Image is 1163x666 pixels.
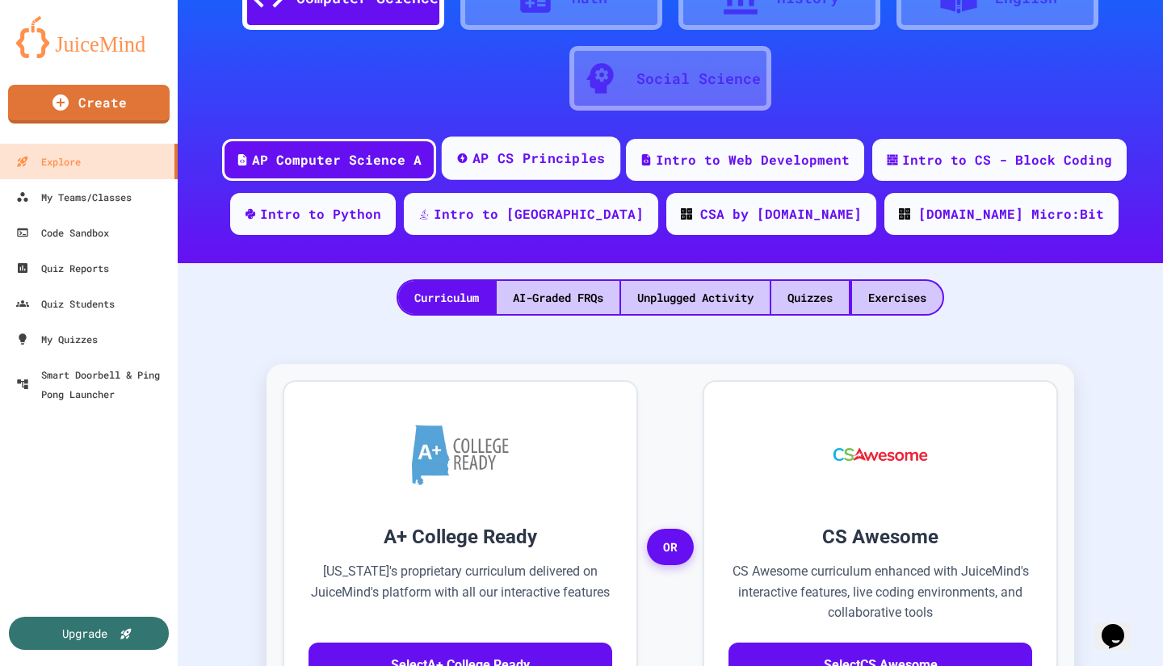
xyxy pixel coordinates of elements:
[621,281,770,314] div: Unplugged Activity
[899,208,910,220] img: CODE_logo_RGB.png
[252,150,422,170] div: AP Computer Science A
[16,152,81,171] div: Explore
[16,16,162,58] img: logo-orange.svg
[16,187,132,207] div: My Teams/Classes
[472,149,606,169] div: AP CS Principles
[398,281,495,314] div: Curriculum
[817,406,944,503] img: CS Awesome
[728,522,1032,551] h3: CS Awesome
[309,561,612,623] p: [US_STATE]'s proprietary curriculum delivered on JuiceMind's platform with all our interactive fe...
[681,208,692,220] img: CODE_logo_RGB.png
[918,204,1104,224] div: [DOMAIN_NAME] Micro:Bit
[412,425,509,485] img: A+ College Ready
[497,281,619,314] div: AI-Graded FRQs
[902,150,1112,170] div: Intro to CS - Block Coding
[8,85,170,124] a: Create
[16,294,115,313] div: Quiz Students
[16,258,109,278] div: Quiz Reports
[728,561,1032,623] p: CS Awesome curriculum enhanced with JuiceMind's interactive features, live coding environments, a...
[771,281,849,314] div: Quizzes
[647,529,694,566] span: OR
[62,625,107,642] div: Upgrade
[16,365,171,404] div: Smart Doorbell & Ping Pong Launcher
[1095,601,1147,650] iframe: chat widget
[309,522,612,551] h3: A+ College Ready
[656,150,850,170] div: Intro to Web Development
[700,204,862,224] div: CSA by [DOMAIN_NAME]
[16,329,98,349] div: My Quizzes
[852,281,943,314] div: Exercises
[260,204,381,224] div: Intro to Python
[16,223,109,242] div: Code Sandbox
[434,204,644,224] div: Intro to [GEOGRAPHIC_DATA]
[636,68,761,90] div: Social Science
